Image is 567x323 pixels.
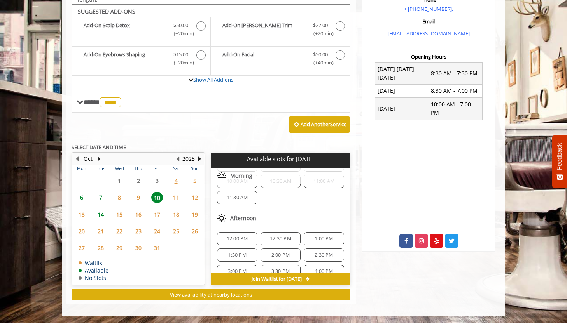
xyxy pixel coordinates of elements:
td: Select day29 [110,240,129,256]
span: 7 [95,192,107,203]
td: Select day8 [110,189,129,206]
td: Select day12 [185,189,205,206]
div: 3:30 PM [261,265,301,278]
div: 4:00 PM [304,265,344,278]
span: $50.00 [173,21,188,30]
button: Next Year [196,155,203,163]
td: Select day16 [129,206,147,222]
span: 29 [114,242,125,254]
b: Add-On Scalp Detox [84,21,166,38]
div: 1:30 PM [217,248,257,262]
span: 5 [189,175,201,186]
span: 18 [170,209,182,220]
td: Select day28 [91,240,110,256]
h3: Opening Hours [369,54,488,59]
img: afternoon slots [217,214,226,223]
span: 21 [95,226,107,237]
th: Thu [129,165,147,172]
span: 26 [189,226,201,237]
span: Join Waitlist for [DATE] [252,276,302,282]
p: Available slots for [DATE] [214,156,347,162]
span: (+20min ) [309,30,332,38]
button: 2025 [182,155,195,163]
span: $15.00 [173,50,188,59]
td: Select day25 [166,223,185,240]
td: Select day18 [166,206,185,222]
span: 12:30 PM [270,236,291,242]
span: 19 [189,209,201,220]
button: Previous Year [175,155,181,163]
span: 10 [151,192,163,203]
span: 12:00 PM [227,236,248,242]
span: 1:30 PM [228,252,246,258]
td: Select day27 [72,240,91,256]
span: 14 [95,209,107,220]
div: 11:30 AM [217,191,257,204]
img: morning slots [217,171,226,181]
span: 3:00 PM [228,268,246,274]
td: [DATE] [DATE] [DATE] [375,63,429,85]
span: (+40min ) [309,59,332,67]
button: View availability at nearby locations [72,289,350,300]
div: 12:30 PM [261,232,301,245]
a: Show All Add-ons [193,76,233,83]
td: Select day23 [129,223,147,240]
td: Select day11 [166,189,185,206]
td: Select day5 [185,172,205,189]
span: Feedback [556,143,563,170]
div: 3:00 PM [217,265,257,278]
b: SELECT DATE AND TIME [72,144,126,151]
span: 23 [133,226,144,237]
span: 17 [151,209,163,220]
span: 2:00 PM [271,252,290,258]
td: Select day13 [72,206,91,222]
span: 13 [76,209,87,220]
span: 9 [133,192,144,203]
span: 16 [133,209,144,220]
b: SUGGESTED ADD-ONS [78,8,135,15]
span: (+20min ) [170,59,192,67]
span: 25 [170,226,182,237]
th: Fri [148,165,166,172]
td: Select day9 [129,189,147,206]
th: Sat [166,165,185,172]
th: Sun [185,165,205,172]
td: 8:30 AM - 7:00 PM [429,84,482,97]
b: Add Another Service [301,121,346,128]
th: Tue [91,165,110,172]
span: 28 [95,242,107,254]
span: 27 [76,242,87,254]
span: 6 [76,192,87,203]
b: Add-On Eyebrows Shaping [84,50,166,67]
td: Select day15 [110,206,129,222]
div: 1:00 PM [304,232,344,245]
span: 15 [114,209,125,220]
button: Feedback - Show survey [552,135,567,188]
span: View availability at nearby locations [170,291,252,298]
span: 30 [133,242,144,254]
button: Oct [84,155,93,163]
button: Add AnotherService [289,116,350,133]
div: The Made Man Haircut Add-onS [72,4,350,76]
span: 20 [76,226,87,237]
span: 11:30 AM [227,194,248,201]
span: $50.00 [313,50,328,59]
td: Select day20 [72,223,91,240]
td: [DATE] [375,84,429,97]
td: No Slots [79,275,108,281]
label: Add-On Facial [215,50,346,69]
span: 22 [114,226,125,237]
label: Add-On Beard Trim [215,21,346,40]
td: Select day6 [72,189,91,206]
a: [EMAIL_ADDRESS][DOMAIN_NAME] [388,30,470,37]
b: Add-On Facial [222,50,305,67]
div: 2:30 PM [304,248,344,262]
td: Available [79,267,108,273]
b: Add-On [PERSON_NAME] Trim [222,21,305,38]
span: 4:00 PM [315,268,333,274]
a: + [PHONE_NUMBER]. [404,5,453,12]
td: [DATE] [375,98,429,120]
span: 12 [189,192,201,203]
th: Mon [72,165,91,172]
